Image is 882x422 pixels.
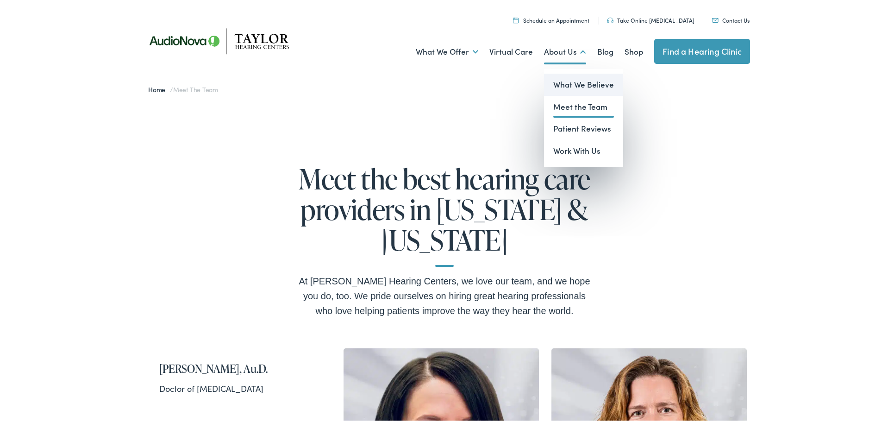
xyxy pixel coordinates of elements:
div: Doctor of [MEDICAL_DATA] [159,381,308,392]
a: Work With Us [544,138,623,160]
a: Patient Reviews [544,116,623,138]
span: / [148,83,218,92]
h1: Meet the best hearing care providers in [US_STATE] & [US_STATE] [296,162,593,265]
img: utility icon [607,16,613,21]
a: Meet the Team [544,94,623,116]
a: About Us [544,33,586,67]
img: utility icon [513,15,519,21]
a: Find a Hearing Clinic [654,37,750,62]
a: What We Believe [544,72,623,94]
a: Schedule an Appointment [513,14,589,22]
img: utility icon [712,16,719,21]
a: Home [148,83,170,92]
a: Shop [625,33,643,67]
a: Take Online [MEDICAL_DATA] [607,14,694,22]
span: Meet the Team [173,83,218,92]
a: Contact Us [712,14,750,22]
div: At [PERSON_NAME] Hearing Centers, we love our team, and we hope you do, too. We pride ourselves o... [296,272,593,316]
a: What We Offer [416,33,478,67]
a: Blog [597,33,613,67]
h2: [PERSON_NAME], Au.D. [159,360,308,374]
a: Virtual Care [489,33,533,67]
